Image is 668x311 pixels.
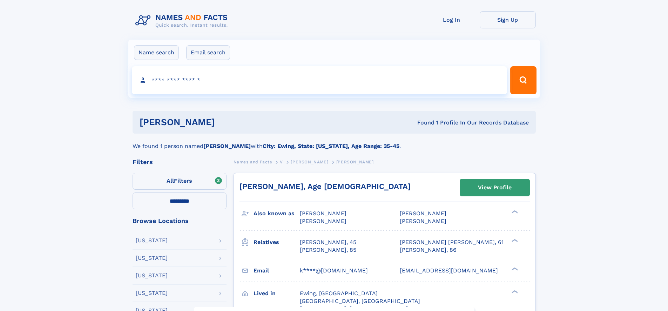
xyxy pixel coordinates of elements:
[400,210,446,217] span: [PERSON_NAME]
[480,11,536,28] a: Sign Up
[300,298,420,304] span: [GEOGRAPHIC_DATA], [GEOGRAPHIC_DATA]
[510,66,536,94] button: Search Button
[136,255,168,261] div: [US_STATE]
[203,143,251,149] b: [PERSON_NAME]
[254,208,300,219] h3: Also known as
[478,180,512,196] div: View Profile
[510,289,518,294] div: ❯
[239,182,411,191] a: [PERSON_NAME], Age [DEMOGRAPHIC_DATA]
[300,210,346,217] span: [PERSON_NAME]
[136,273,168,278] div: [US_STATE]
[263,143,399,149] b: City: Ewing, State: [US_STATE], Age Range: 35-45
[400,246,457,254] a: [PERSON_NAME], 86
[136,290,168,296] div: [US_STATE]
[510,266,518,271] div: ❯
[254,265,300,277] h3: Email
[134,45,179,60] label: Name search
[336,160,374,164] span: [PERSON_NAME]
[234,157,272,166] a: Names and Facts
[291,157,328,166] a: [PERSON_NAME]
[300,246,356,254] a: [PERSON_NAME], 85
[133,159,227,165] div: Filters
[400,218,446,224] span: [PERSON_NAME]
[316,119,529,127] div: Found 1 Profile In Our Records Database
[280,157,283,166] a: V
[510,238,518,243] div: ❯
[400,238,504,246] a: [PERSON_NAME] [PERSON_NAME], 61
[140,118,316,127] h1: [PERSON_NAME]
[132,66,507,94] input: search input
[291,160,328,164] span: [PERSON_NAME]
[167,177,174,184] span: All
[300,218,346,224] span: [PERSON_NAME]
[400,267,498,274] span: [EMAIL_ADDRESS][DOMAIN_NAME]
[254,236,300,248] h3: Relatives
[133,134,536,150] div: We found 1 person named with .
[133,11,234,30] img: Logo Names and Facts
[300,290,378,297] span: Ewing, [GEOGRAPHIC_DATA]
[133,218,227,224] div: Browse Locations
[136,238,168,243] div: [US_STATE]
[133,173,227,190] label: Filters
[254,288,300,299] h3: Lived in
[186,45,230,60] label: Email search
[510,210,518,214] div: ❯
[424,11,480,28] a: Log In
[300,238,356,246] a: [PERSON_NAME], 45
[280,160,283,164] span: V
[460,179,529,196] a: View Profile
